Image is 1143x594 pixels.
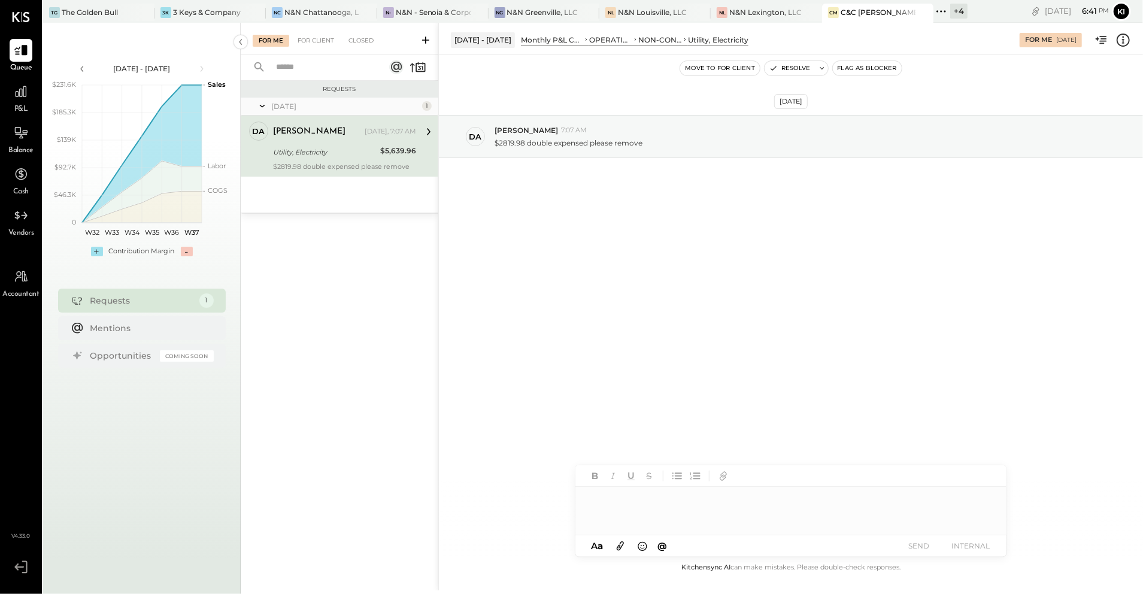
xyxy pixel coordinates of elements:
[521,35,583,45] div: Monthly P&L Comparison
[680,61,760,75] button: Move to for client
[72,218,76,226] text: 0
[495,7,505,18] div: NG
[184,228,199,237] text: W37
[495,138,642,148] p: $2819.98 double expensed please remove
[8,146,34,156] span: Balance
[173,7,241,17] div: 3 Keys & Company
[1,163,41,198] a: Cash
[342,35,380,47] div: Closed
[8,228,34,239] span: Vendors
[253,126,265,137] div: da
[13,187,29,198] span: Cash
[587,468,603,484] button: Bold
[52,80,76,89] text: $231.6K
[605,468,621,484] button: Italic
[52,108,76,116] text: $185.3K
[160,350,214,362] div: Coming Soon
[638,35,682,45] div: NON-CONTROLLABLE EXPENSES
[284,7,359,17] div: N&N Chattanooga, LLC
[605,7,616,18] div: NL
[950,4,968,19] div: + 4
[365,127,416,137] div: [DATE], 7:07 AM
[1,39,41,74] a: Queue
[54,163,76,171] text: $92.7K
[1,122,41,156] a: Balance
[383,7,394,18] div: N-
[561,126,587,135] span: 7:07 AM
[833,61,902,75] button: Flag as Blocker
[199,293,214,308] div: 1
[164,228,179,237] text: W36
[618,7,687,17] div: N&N Louisville, LLC
[729,7,802,17] div: N&N Lexington, LLC
[144,228,159,237] text: W35
[380,145,416,157] div: $5,639.96
[253,35,289,47] div: For Me
[396,7,471,17] div: N&N - Senoia & Corporate
[292,35,340,47] div: For Client
[687,468,703,484] button: Ordered List
[654,538,671,553] button: @
[947,538,995,554] button: INTERNAL
[1025,35,1052,45] div: For Me
[160,7,171,18] div: 3K
[841,7,915,17] div: C&C [PERSON_NAME] LLC
[124,228,140,237] text: W34
[208,186,228,195] text: COGS
[587,540,607,553] button: Aa
[273,146,377,158] div: Utility, Electricity
[669,468,685,484] button: Unordered List
[765,61,815,75] button: Resolve
[1056,36,1077,44] div: [DATE]
[90,295,193,307] div: Requests
[273,162,416,171] div: $2819.98 double expensed please remove
[1,80,41,115] a: P&L
[469,131,482,143] div: da
[90,350,154,362] div: Opportunities
[57,135,76,144] text: $139K
[14,104,28,115] span: P&L
[272,7,283,18] div: NC
[62,7,118,17] div: The Golden Bull
[3,289,40,300] span: Accountant
[105,228,119,237] text: W33
[589,35,632,45] div: OPERATING EXPENSES (EBITDA)
[1,265,41,300] a: Accountant
[507,7,578,17] div: N&N Greenville, LLC
[208,162,226,170] text: Labor
[10,63,32,74] span: Queue
[688,35,748,45] div: Utility, Electricity
[91,63,193,74] div: [DATE] - [DATE]
[774,94,808,109] div: [DATE]
[495,125,558,135] span: [PERSON_NAME]
[717,7,727,18] div: NL
[273,126,345,138] div: [PERSON_NAME]
[658,540,668,551] span: @
[271,101,419,111] div: [DATE]
[109,247,175,256] div: Contribution Margin
[1,204,41,239] a: Vendors
[91,247,103,256] div: +
[641,468,657,484] button: Strikethrough
[208,80,226,89] text: Sales
[247,85,432,93] div: Requests
[181,247,193,256] div: -
[1112,2,1131,21] button: Ki
[715,468,731,484] button: Add URL
[54,190,76,199] text: $46.3K
[49,7,60,18] div: TG
[828,7,839,18] div: CM
[451,32,515,47] div: [DATE] - [DATE]
[422,101,432,111] div: 1
[84,228,99,237] text: W32
[895,538,943,554] button: SEND
[623,468,639,484] button: Underline
[1030,5,1042,17] div: copy link
[90,322,208,334] div: Mentions
[598,540,603,551] span: a
[1045,5,1109,17] div: [DATE]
